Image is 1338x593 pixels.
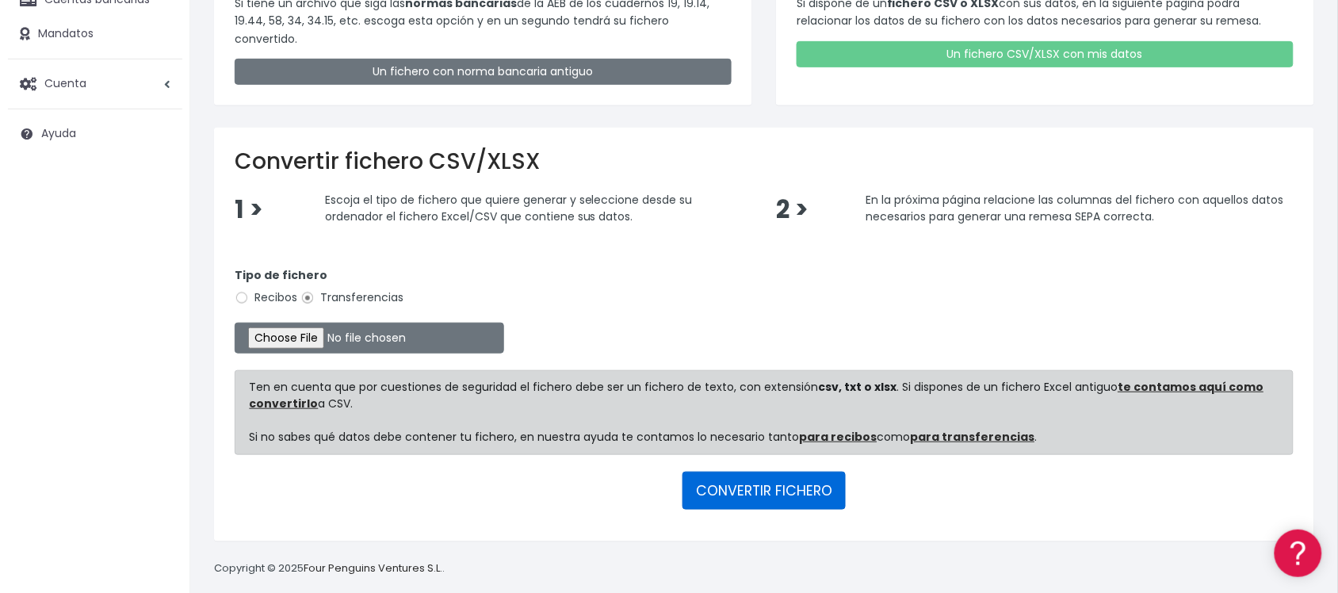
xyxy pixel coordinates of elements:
a: Four Penguins Ventures S.L. [304,560,442,576]
span: Escoja el tipo de fichero que quiere generar y seleccione desde su ordenador el fichero Excel/CSV... [325,192,693,225]
span: Cuenta [44,75,86,91]
span: En la próxima página relacione las columnas del fichero con aquellos datos necesarios para genera... [866,192,1284,225]
button: CONVERTIR FICHERO [682,472,846,510]
div: Ten en cuenta que por cuestiones de seguridad el fichero debe ser un fichero de texto, con extens... [235,370,1294,455]
span: 2 > [776,193,809,227]
h2: Convertir fichero CSV/XLSX [235,148,1294,175]
strong: Tipo de fichero [235,267,327,283]
a: te contamos aquí como convertirlo [250,379,1264,411]
a: Ayuda [8,117,182,151]
a: Mandatos [8,17,182,51]
label: Recibos [235,289,297,306]
p: Copyright © 2025 . [214,560,445,577]
a: Un fichero CSV/XLSX con mis datos [797,41,1294,67]
strong: csv, txt o xlsx [819,379,897,395]
a: Cuenta [8,67,182,101]
label: Transferencias [300,289,403,306]
a: Un fichero con norma bancaria antiguo [235,59,732,85]
span: 1 > [235,193,263,227]
span: Ayuda [41,126,76,142]
a: para recibos [800,429,877,445]
a: para transferencias [911,429,1035,445]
